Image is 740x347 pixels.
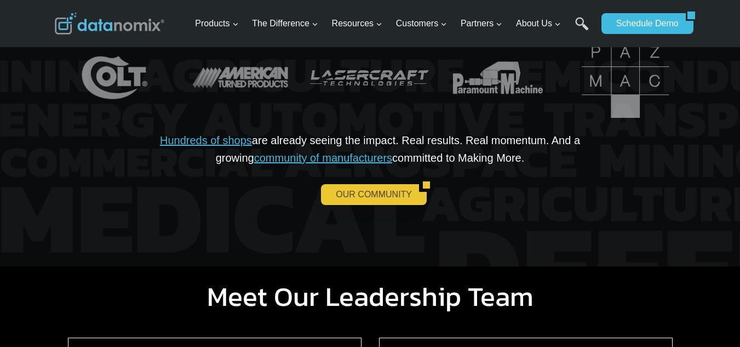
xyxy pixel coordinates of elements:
span: Products [195,16,238,31]
img: Datanomix [55,13,164,35]
div: 26 of 26 [310,38,430,118]
span: Customers [396,16,447,31]
span: Resources [332,16,382,31]
p: are already seeing the impact. Real results. Real momentum. And a growing committed to Making More. [125,132,616,167]
img: Datanomix Customer, Colt [54,38,174,118]
div: Photo Gallery Carousel [55,38,686,118]
span: About Us [516,16,561,31]
a: Hundreds of shops [160,134,252,146]
div: 1 of 26 [438,38,558,118]
img: Datanomix Customer, American Turned Products [182,38,302,118]
iframe: Popup CTA [5,122,175,342]
h1: Meet Our Leadership Team [55,283,686,310]
span: Partners [461,16,502,31]
a: OUR COMMUNITY [321,184,419,205]
a: Schedule Demo [601,13,686,34]
div: 2 of 26 [565,38,685,118]
nav: Primary Navigation [191,6,596,42]
div: 24 of 26 [54,38,174,118]
div: 25 of 26 [182,38,302,118]
a: Search [575,17,589,42]
img: Datanomix Customer, Pazmac Inc. [565,38,685,118]
a: community of manufacturers [254,152,392,164]
img: Datanomix Customer, Paramount Machine [438,38,558,118]
span: The Difference [252,16,318,31]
